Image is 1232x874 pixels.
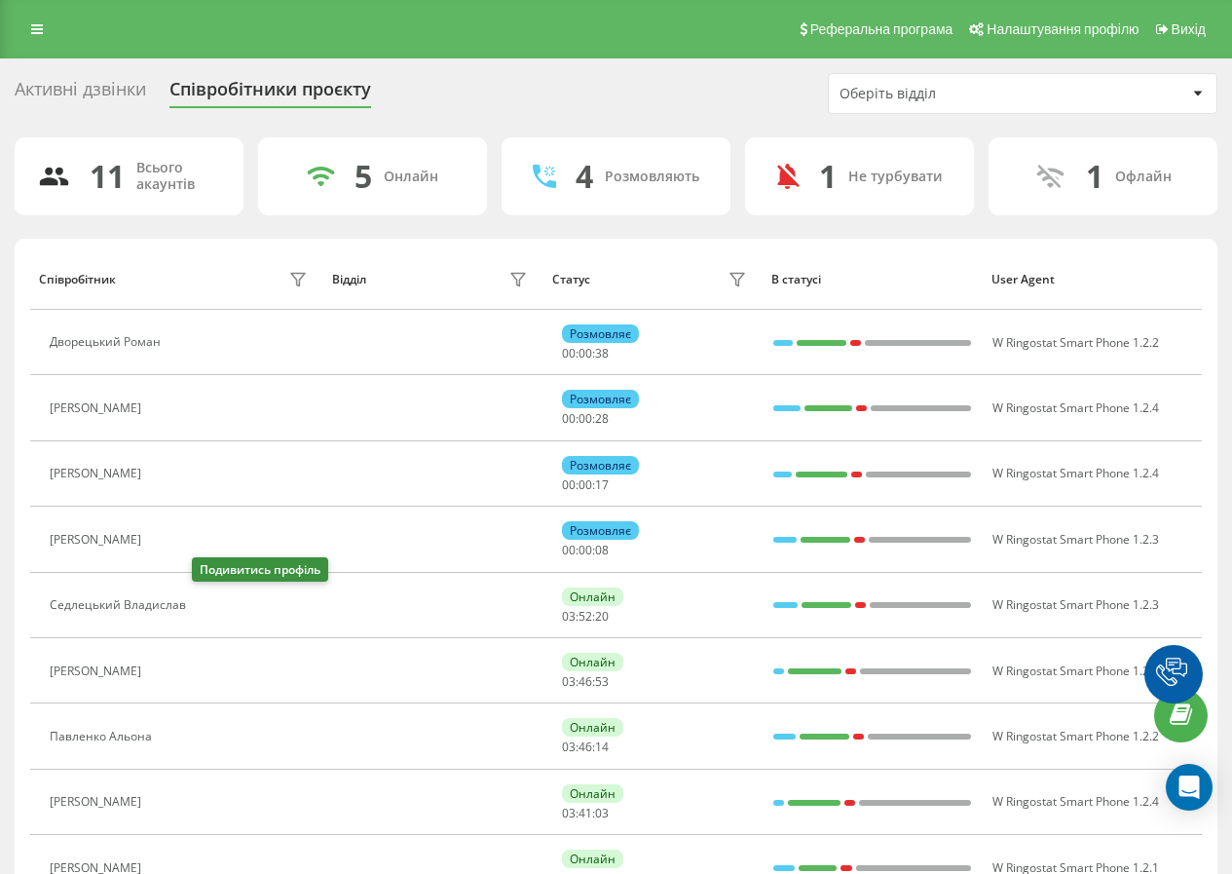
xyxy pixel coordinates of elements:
[562,544,609,557] div: : :
[579,805,592,821] span: 41
[562,588,623,606] div: Онлайн
[136,160,220,193] div: Всього акаунтів
[992,728,1159,744] span: W Ringostat Smart Phone 1.2.2
[595,542,609,558] span: 08
[579,476,592,493] span: 00
[562,739,576,755] span: 03
[1172,21,1206,37] span: Вихід
[50,730,157,743] div: Павленко Альона
[1086,158,1103,195] div: 1
[579,542,592,558] span: 00
[562,718,623,737] div: Онлайн
[50,795,146,809] div: [PERSON_NAME]
[50,467,146,480] div: [PERSON_NAME]
[579,673,592,690] span: 46
[992,531,1159,548] span: W Ringostat Smart Phone 1.2.3
[50,335,166,349] div: Дворецький Роман
[562,478,609,492] div: : :
[991,273,1193,286] div: User Agent
[15,79,146,109] div: Активні дзвінки
[576,158,593,195] div: 4
[605,169,699,185] div: Розмовляють
[987,21,1139,37] span: Налаштування профілю
[595,673,609,690] span: 53
[562,412,609,426] div: : :
[810,21,953,37] span: Реферальна програма
[579,345,592,361] span: 00
[562,476,576,493] span: 00
[192,557,328,582] div: Подивитись профіль
[50,533,146,547] div: [PERSON_NAME]
[562,521,639,540] div: Розмовляє
[840,86,1072,102] div: Оберіть відділ
[992,663,1159,679] span: W Ringostat Smart Phone 1.2.4
[50,598,191,612] div: Седлецький Владислав
[384,169,438,185] div: Онлайн
[562,653,623,671] div: Онлайн
[50,665,146,678] div: [PERSON_NAME]
[562,807,609,820] div: : :
[562,675,609,689] div: : :
[579,410,592,427] span: 00
[562,850,623,868] div: Онлайн
[595,739,609,755] span: 14
[562,608,576,625] span: 03
[552,273,590,286] div: Статус
[355,158,372,195] div: 5
[562,610,609,624] div: : :
[1166,764,1213,811] div: Open Intercom Messenger
[562,347,609,361] div: : :
[50,401,146,415] div: [PERSON_NAME]
[562,345,576,361] span: 00
[562,390,639,408] div: Розмовляє
[562,673,576,690] span: 03
[992,334,1159,351] span: W Ringostat Smart Phone 1.2.2
[848,169,943,185] div: Не турбувати
[562,456,639,475] div: Розмовляє
[992,793,1159,810] span: W Ringostat Smart Phone 1.2.4
[992,596,1159,613] span: W Ringostat Smart Phone 1.2.3
[595,345,609,361] span: 38
[562,805,576,821] span: 03
[595,608,609,625] span: 20
[562,410,576,427] span: 00
[992,465,1159,481] span: W Ringostat Smart Phone 1.2.4
[579,739,592,755] span: 46
[579,608,592,625] span: 52
[562,784,623,803] div: Онлайн
[992,399,1159,416] span: W Ringostat Smart Phone 1.2.4
[562,324,639,343] div: Розмовляє
[562,542,576,558] span: 00
[90,158,125,195] div: 11
[595,476,609,493] span: 17
[771,273,973,286] div: В статусі
[1115,169,1172,185] div: Офлайн
[562,741,609,754] div: : :
[595,410,609,427] span: 28
[595,805,609,821] span: 03
[169,79,371,109] div: Співробітники проєкту
[332,273,366,286] div: Відділ
[819,158,837,195] div: 1
[39,273,116,286] div: Співробітник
